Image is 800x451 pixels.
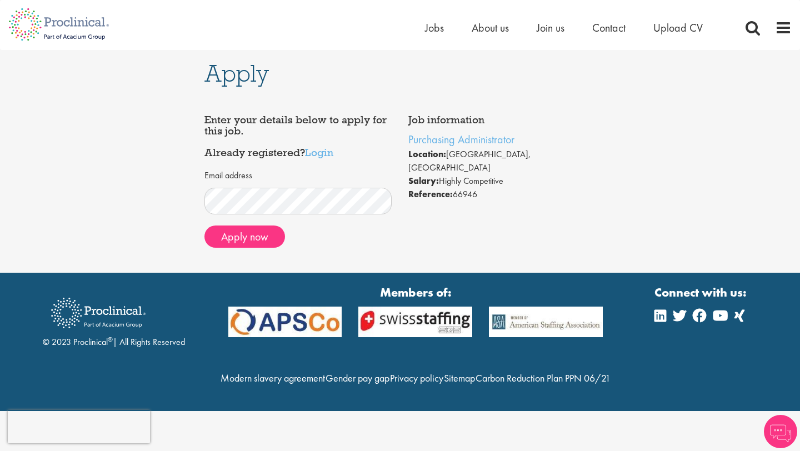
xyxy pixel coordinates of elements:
span: Apply [204,58,269,88]
h4: Job information [408,114,596,126]
img: APSCo [481,307,611,337]
a: Jobs [425,21,444,35]
a: Sitemap [444,372,475,384]
img: APSCo [350,307,481,337]
strong: Salary: [408,175,439,187]
a: Gender pay gap [326,372,389,384]
img: APSCo [220,307,351,337]
a: Purchasing Administrator [408,132,514,147]
strong: Members of: [228,284,603,301]
li: Highly Competitive [408,174,596,188]
li: [GEOGRAPHIC_DATA], [GEOGRAPHIC_DATA] [408,148,596,174]
a: Upload CV [653,21,703,35]
strong: Reference: [408,188,453,200]
img: Proclinical Recruitment [43,290,154,336]
iframe: reCAPTCHA [8,410,150,443]
strong: Connect with us: [654,284,749,301]
img: Chatbot [764,415,797,448]
a: About us [472,21,509,35]
sup: ® [108,335,113,344]
a: Join us [537,21,564,35]
a: Modern slavery agreement [221,372,325,384]
a: Login [305,146,333,159]
li: 66946 [408,188,596,201]
div: © 2023 Proclinical | All Rights Reserved [43,289,185,349]
a: Privacy policy [390,372,443,384]
h4: Enter your details below to apply for this job. Already registered? [204,114,392,158]
button: Apply now [204,225,285,248]
a: Contact [592,21,626,35]
strong: Location: [408,148,446,160]
a: Carbon Reduction Plan PPN 06/21 [476,372,611,384]
label: Email address [204,169,252,182]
